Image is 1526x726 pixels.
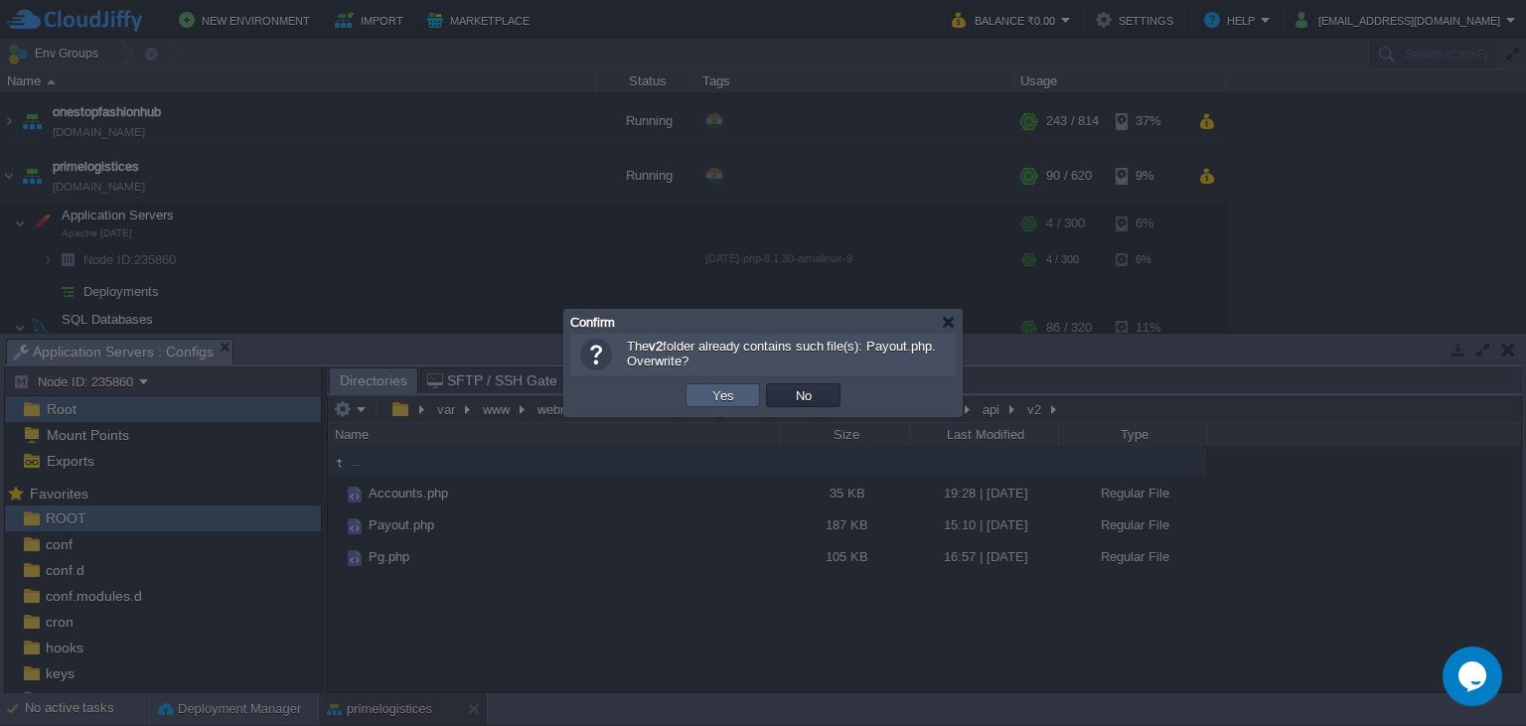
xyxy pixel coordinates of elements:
button: No [790,386,818,404]
span: Confirm [570,315,615,330]
b: v2 [649,339,663,354]
span: The folder already contains such file(s): Payout.php. Overwrite? [627,339,936,368]
iframe: chat widget [1443,647,1506,706]
button: Yes [706,386,740,404]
